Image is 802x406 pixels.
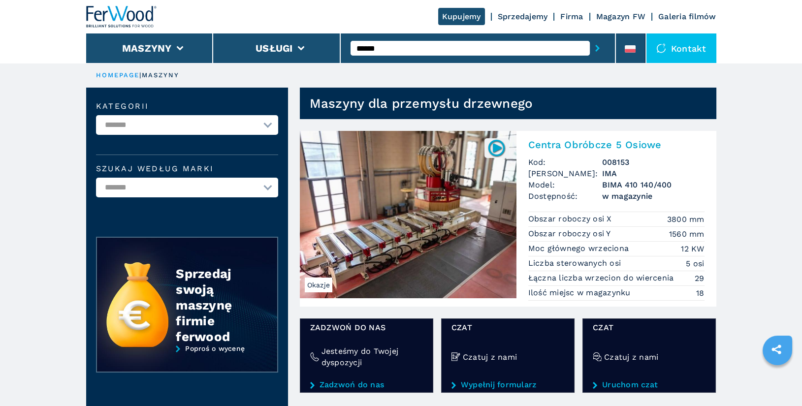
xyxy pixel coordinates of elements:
[528,258,624,269] p: Liczba sterowanych osi
[528,139,705,151] h2: Centra Obróbcze 5 Osiowe
[310,95,533,111] h1: Maszyny dla przemysłu drzewnego
[528,179,602,190] span: Model:
[300,131,716,307] a: Centra Obróbcze 5 Osiowe IMA BIMA 410 140/400Okazje008153Centra Obróbcze 5 OsioweKod:008153[PERSO...
[528,190,602,202] span: Dostępność:
[602,168,705,179] h3: IMA
[96,71,140,79] a: HOMEPAGE
[96,102,278,110] label: kategorii
[498,12,548,21] a: Sprzedajemy
[122,42,172,54] button: Maszyny
[656,43,666,53] img: Kontakt
[321,345,423,368] h4: Jesteśmy do Twojej dyspozycji
[590,37,605,60] button: submit-button
[602,190,705,202] span: w magazynie
[310,322,423,333] span: Zadzwoń do nas
[593,380,706,389] a: Uruchom czat
[695,273,705,284] em: 29
[528,214,614,224] p: Obszar roboczy osi X
[669,228,705,240] em: 1560 mm
[310,352,319,361] img: Jesteśmy do Twojej dyspozycji
[256,42,293,54] button: Usługi
[300,131,516,298] img: Centra Obróbcze 5 Osiowe IMA BIMA 410 140/400
[438,8,485,25] a: Kupujemy
[305,278,333,292] span: Okazje
[310,380,423,389] a: Zadzwoń do nas
[560,12,583,21] a: Firma
[760,362,795,399] iframe: Chat
[602,156,705,168] h3: 008153
[176,266,257,344] div: Sprzedaj swoją maszynę firmie ferwood
[487,138,506,157] img: 008153
[139,71,141,79] span: |
[96,344,278,380] a: Poproś o wycenę
[602,179,705,190] h3: BIMA 410 140/400
[604,351,658,363] h4: Czatuj z nami
[528,287,633,298] p: Ilość miejsc w magazynku
[696,287,705,299] em: 18
[528,168,602,179] span: [PERSON_NAME]:
[658,12,716,21] a: Galeria filmów
[96,165,278,173] label: Szukaj według marki
[667,214,705,225] em: 3800 mm
[528,228,613,239] p: Obszar roboczy osi Y
[142,71,180,80] p: maszyny
[528,243,632,254] p: Moc głównego wrzeciona
[451,380,564,389] a: Wypełnij formularz
[596,12,646,21] a: Magazyn FW
[451,352,460,361] img: Czatuj z nami
[528,156,602,168] span: Kod:
[764,337,789,362] a: sharethis
[686,258,704,269] em: 5 osi
[593,322,706,333] span: Czat
[528,273,676,283] p: Łączna liczba wrzecion do wiercenia
[463,351,517,363] h4: Czatuj z nami
[593,352,602,361] img: Czatuj z nami
[451,322,564,333] span: Czat
[86,6,157,28] img: Ferwood
[646,33,716,63] div: Kontakt
[681,243,704,254] em: 12 KW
